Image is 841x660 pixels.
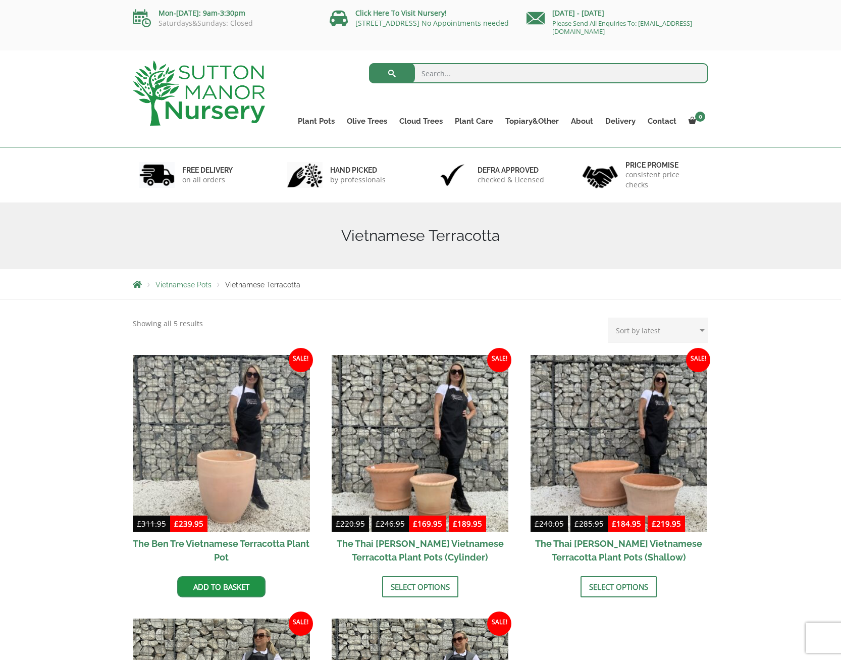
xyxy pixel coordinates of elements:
span: Sale! [487,612,511,636]
img: The Thai Binh Vietnamese Terracotta Plant Pots (Cylinder) [332,355,509,532]
span: £ [376,519,380,529]
a: Plant Pots [292,114,341,128]
p: on all orders [182,175,233,185]
span: Sale! [289,612,313,636]
bdi: 220.95 [336,519,365,529]
a: Select options for “The Thai Binh Vietnamese Terracotta Plant Pots (Shallow)” [581,576,657,597]
a: Contact [642,114,682,128]
p: Mon-[DATE]: 9am-3:30pm [133,7,314,19]
a: About [565,114,599,128]
del: - [332,518,409,532]
a: Cloud Trees [393,114,449,128]
bdi: 239.95 [174,519,203,529]
span: £ [137,519,141,529]
bdi: 189.95 [453,519,482,529]
h6: FREE DELIVERY [182,166,233,175]
span: Sale! [289,348,313,372]
bdi: 311.95 [137,519,166,529]
p: checked & Licensed [478,175,544,185]
a: Add to basket: “The Ben Tre Vietnamese Terracotta Plant Pot” [177,576,266,597]
a: Delivery [599,114,642,128]
a: Click Here To Visit Nursery! [355,8,447,18]
span: £ [535,519,539,529]
a: Sale! The Ben Tre Vietnamese Terracotta Plant Pot [133,355,310,569]
span: Vietnamese Terracotta [225,281,300,289]
bdi: 219.95 [652,519,681,529]
img: The Ben Tre Vietnamese Terracotta Plant Pot [133,355,310,532]
h6: Price promise [625,161,702,170]
a: Please Send All Enquiries To: [EMAIL_ADDRESS][DOMAIN_NAME] [552,19,692,36]
p: [DATE] - [DATE] [527,7,708,19]
a: [STREET_ADDRESS] No Appointments needed [355,18,509,28]
span: £ [336,519,340,529]
a: Topiary&Other [499,114,565,128]
span: £ [574,519,579,529]
select: Shop order [608,318,708,343]
input: Search... [369,63,709,83]
span: £ [453,519,457,529]
bdi: 246.95 [376,519,405,529]
h6: hand picked [330,166,386,175]
ins: - [608,518,685,532]
span: £ [413,519,417,529]
a: Sale! £220.95-£246.95 £169.95-£189.95 The Thai [PERSON_NAME] Vietnamese Terracotta Plant Pots (Cy... [332,355,509,569]
bdi: 285.95 [574,519,604,529]
img: 1.jpg [139,162,175,188]
h6: Defra approved [478,166,544,175]
img: The Thai Binh Vietnamese Terracotta Plant Pots (Shallow) [531,355,708,532]
p: consistent price checks [625,170,702,190]
h1: Vietnamese Terracotta [133,227,708,245]
del: - [531,518,608,532]
a: Select options for “The Thai Binh Vietnamese Terracotta Plant Pots (Cylinder)” [382,576,458,597]
span: 0 [695,112,705,122]
h2: The Thai [PERSON_NAME] Vietnamese Terracotta Plant Pots (Shallow) [531,532,708,569]
ins: - [409,518,486,532]
p: Showing all 5 results [133,318,203,330]
h2: The Thai [PERSON_NAME] Vietnamese Terracotta Plant Pots (Cylinder) [332,532,509,569]
span: Sale! [487,348,511,372]
p: Saturdays&Sundays: Closed [133,19,314,27]
bdi: 169.95 [413,519,442,529]
bdi: 184.95 [612,519,641,529]
img: logo [133,61,265,126]
bdi: 240.05 [535,519,564,529]
span: £ [652,519,656,529]
img: 3.jpg [435,162,470,188]
p: by professionals [330,175,386,185]
img: 2.jpg [287,162,323,188]
a: Plant Care [449,114,499,128]
a: Vietnamese Pots [155,281,212,289]
a: 0 [682,114,708,128]
span: £ [612,519,616,529]
a: Olive Trees [341,114,393,128]
a: Sale! £240.05-£285.95 £184.95-£219.95 The Thai [PERSON_NAME] Vietnamese Terracotta Plant Pots (Sh... [531,355,708,569]
span: Sale! [686,348,710,372]
img: 4.jpg [583,160,618,190]
span: £ [174,519,179,529]
h2: The Ben Tre Vietnamese Terracotta Plant Pot [133,532,310,569]
nav: Breadcrumbs [133,280,708,288]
